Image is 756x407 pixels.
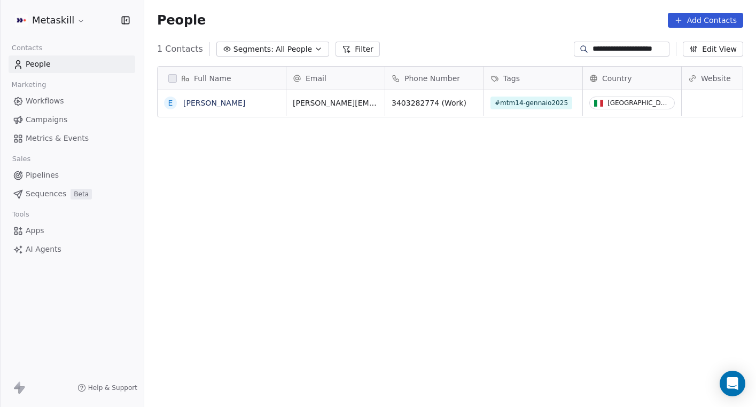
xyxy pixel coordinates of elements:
[503,73,520,84] span: Tags
[26,133,89,144] span: Metrics & Events
[26,95,64,107] span: Workflows
[15,14,28,27] img: AVATAR%20METASKILL%20-%20Colori%20Positivo.png
[194,73,231,84] span: Full Name
[9,222,135,240] a: Apps
[336,42,380,57] button: Filter
[168,98,173,109] div: E
[32,13,74,27] span: Metaskill
[701,73,731,84] span: Website
[77,384,137,392] a: Help & Support
[26,244,61,255] span: AI Agents
[404,73,460,84] span: Phone Number
[183,99,245,107] a: [PERSON_NAME]
[286,67,385,90] div: Email
[71,189,92,199] span: Beta
[490,97,572,109] span: #mtm14-gennaio2025
[607,99,670,107] div: [GEOGRAPHIC_DATA]
[9,166,135,184] a: Pipelines
[9,55,135,73] a: People
[293,98,378,108] span: [PERSON_NAME][EMAIL_ADDRESS][DOMAIN_NAME]
[7,40,47,56] span: Contacts
[26,225,44,236] span: Apps
[385,67,484,90] div: Phone Number
[7,151,35,167] span: Sales
[9,111,135,129] a: Campaigns
[26,188,66,199] span: Sequences
[7,206,34,222] span: Tools
[583,67,681,90] div: Country
[13,11,88,29] button: Metaskill
[484,67,582,90] div: Tags
[9,241,135,258] a: AI Agents
[306,73,326,84] span: Email
[668,13,743,28] button: Add Contacts
[157,12,206,28] span: People
[26,114,67,125] span: Campaigns
[602,73,632,84] span: Country
[158,67,286,90] div: Full Name
[683,42,743,57] button: Edit View
[392,98,477,108] span: 3403282774 (Work)
[157,43,203,55] span: 1 Contacts
[720,371,745,396] div: Open Intercom Messenger
[88,384,137,392] span: Help & Support
[158,90,286,399] div: grid
[233,44,274,55] span: Segments:
[9,185,135,203] a: SequencesBeta
[9,92,135,110] a: Workflows
[26,59,51,70] span: People
[26,170,59,181] span: Pipelines
[9,130,135,147] a: Metrics & Events
[276,44,312,55] span: All People
[7,77,51,93] span: Marketing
